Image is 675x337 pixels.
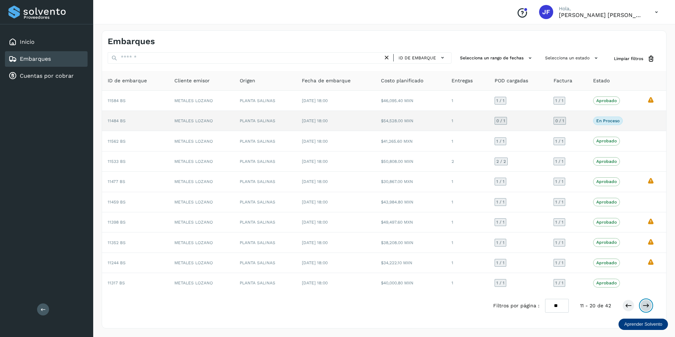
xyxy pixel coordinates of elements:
span: Cliente emisor [174,77,210,84]
span: 11459 BS [108,200,126,205]
p: Aprender Solvento [624,321,662,327]
td: PLANTA SALINAS [234,273,296,293]
button: Selecciona un rango de fechas [457,52,537,64]
span: 1 / 1 [496,99,504,103]
button: Limpiar filtros [608,52,661,65]
td: PLANTA SALINAS [234,111,296,131]
span: POD cargadas [495,77,528,84]
span: 11533 BS [108,159,126,164]
span: 11484 BS [108,118,126,123]
span: ID de embarque [108,77,147,84]
p: Aprobado [596,159,617,164]
td: METALES LOZANO [169,273,234,293]
span: Costo planificado [381,77,423,84]
td: $49,497.60 MXN [375,212,446,232]
td: $41,265.60 MXN [375,131,446,151]
td: $38,208.00 MXN [375,232,446,253]
td: 1 [446,131,489,151]
div: Cuentas por cobrar [5,68,88,84]
span: 1 / 1 [496,139,504,143]
p: Proveedores [24,15,85,20]
span: 11477 BS [108,179,125,184]
td: METALES LOZANO [169,253,234,273]
a: Inicio [20,39,35,45]
p: Aprobado [596,260,617,265]
span: 11584 BS [108,98,126,103]
p: En proceso [596,118,620,123]
span: [DATE] 18:00 [302,118,328,123]
td: 1 [446,111,489,131]
span: 1 / 1 [496,179,504,184]
span: Origen [240,77,255,84]
p: Hola, [559,6,644,12]
td: METALES LOZANO [169,111,234,131]
td: PLANTA SALINAS [234,212,296,232]
span: 1 / 1 [555,200,563,204]
div: Aprender Solvento [619,319,668,330]
td: METALES LOZANO [169,131,234,151]
td: PLANTA SALINAS [234,253,296,273]
p: Aprobado [596,240,617,245]
td: 2 [446,152,489,172]
td: 1 [446,253,489,273]
span: 1 / 1 [555,281,563,285]
td: $54,528.00 MXN [375,111,446,131]
td: $40,000.80 MXN [375,273,446,293]
span: 1 / 1 [555,220,563,224]
td: 1 [446,273,489,293]
td: 1 [446,212,489,232]
span: 1 / 1 [555,241,563,245]
span: 1 / 1 [496,281,504,285]
span: 11317 BS [108,280,125,285]
span: 1 / 1 [555,99,563,103]
td: PLANTA SALINAS [234,232,296,253]
span: Limpiar filtros [614,55,643,62]
span: [DATE] 18:00 [302,240,328,245]
span: [DATE] 18:00 [302,139,328,144]
h4: Embarques [108,36,155,47]
td: METALES LOZANO [169,212,234,232]
span: [DATE] 18:00 [302,159,328,164]
td: $43,984.80 MXN [375,192,446,212]
span: Estado [593,77,610,84]
span: ID de embarque [399,55,436,61]
span: 1 / 1 [555,179,563,184]
span: 1 / 1 [555,159,563,164]
button: Selecciona un estado [542,52,603,64]
span: 1 / 1 [555,261,563,265]
span: 11562 BS [108,139,126,144]
span: [DATE] 18:00 [302,200,328,205]
span: 0 / 1 [496,119,505,123]
p: Aprobado [596,98,617,103]
p: Aprobado [596,280,617,285]
span: 1 / 1 [496,200,504,204]
p: Aprobado [596,138,617,143]
a: Cuentas por cobrar [20,72,74,79]
span: 11352 BS [108,240,126,245]
p: Aprobado [596,179,617,184]
p: Aprobado [596,220,617,225]
span: 2 / 2 [496,159,506,164]
span: 1 / 1 [555,139,563,143]
button: ID de embarque [396,53,448,63]
span: 1 / 1 [496,261,504,265]
span: [DATE] 18:00 [302,220,328,225]
div: Inicio [5,34,88,50]
p: Aprobado [596,200,617,205]
td: METALES LOZANO [169,232,234,253]
td: METALES LOZANO [169,91,234,111]
span: 1 / 1 [496,220,504,224]
span: 11 - 20 de 42 [580,302,611,309]
span: Filtros por página : [493,302,539,309]
td: PLANTA SALINAS [234,152,296,172]
span: [DATE] 18:00 [302,260,328,265]
td: 1 [446,232,489,253]
td: $46,095.40 MXN [375,91,446,111]
td: PLANTA SALINAS [234,172,296,192]
a: Embarques [20,55,51,62]
td: $34,222.10 MXN [375,253,446,273]
td: $30,867.00 MXN [375,172,446,192]
span: 11244 BS [108,260,126,265]
td: 1 [446,192,489,212]
td: 1 [446,91,489,111]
